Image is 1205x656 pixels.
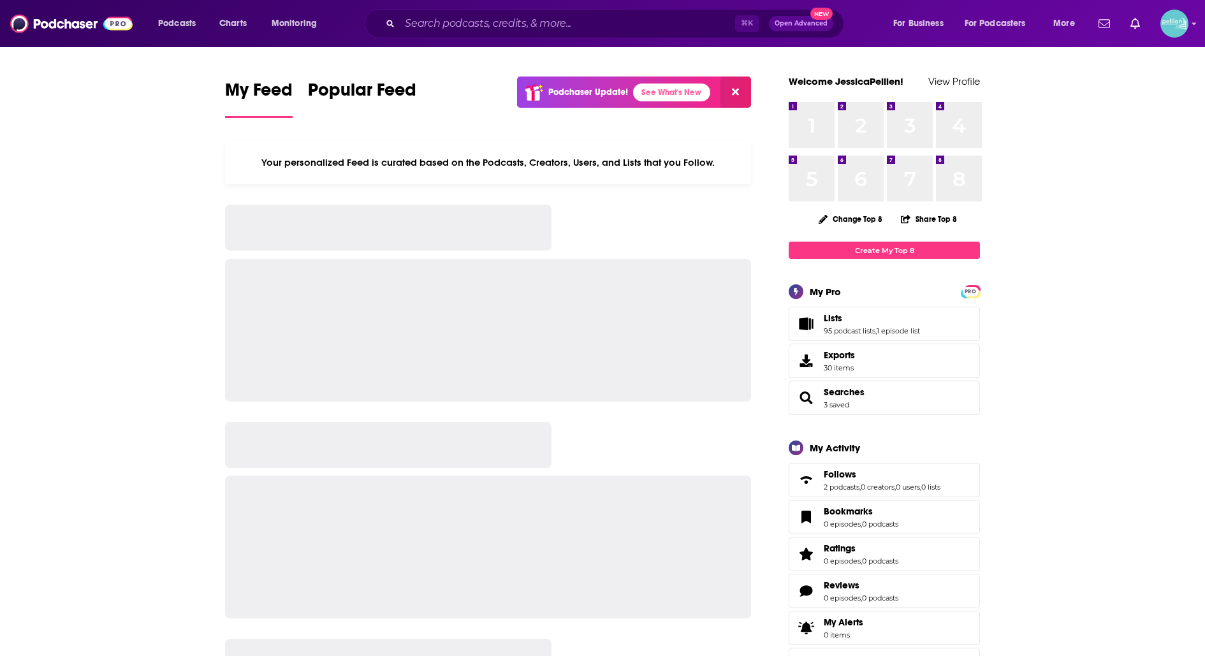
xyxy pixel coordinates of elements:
button: Share Top 8 [900,207,958,231]
a: Charts [211,13,254,34]
a: Bookmarks [793,508,819,526]
span: , [861,594,862,602]
a: 1 episode list [877,326,920,335]
div: My Pro [810,286,841,298]
span: , [861,557,862,565]
div: Search podcasts, credits, & more... [377,9,856,38]
span: Popular Feed [308,79,416,108]
a: Searches [793,389,819,407]
span: Reviews [789,574,980,608]
div: My Activity [810,442,860,454]
a: My Feed [225,79,293,118]
a: Reviews [793,582,819,600]
span: Exports [824,349,855,361]
span: Bookmarks [824,506,873,517]
span: Exports [793,352,819,370]
span: Monitoring [272,15,317,33]
button: Open AdvancedNew [769,16,833,31]
span: Logged in as JessicaPellien [1160,10,1188,38]
a: Ratings [824,543,898,554]
span: , [875,326,877,335]
span: My Alerts [793,619,819,637]
button: open menu [1044,13,1091,34]
a: Exports [789,344,980,378]
button: open menu [884,13,960,34]
span: Lists [789,307,980,341]
span: Reviews [824,579,859,591]
a: 0 episodes [824,594,861,602]
span: For Business [893,15,944,33]
span: Podcasts [158,15,196,33]
a: Lists [824,312,920,324]
span: Ratings [789,537,980,571]
button: Show profile menu [1160,10,1188,38]
button: open menu [263,13,333,34]
button: open menu [956,13,1044,34]
a: 0 users [896,483,920,492]
a: Show notifications dropdown [1093,13,1115,34]
button: Change Top 8 [811,211,890,227]
span: Charts [219,15,247,33]
span: My Alerts [824,616,863,628]
span: Lists [824,312,842,324]
a: Create My Top 8 [789,242,980,259]
a: Searches [824,386,865,398]
a: My Alerts [789,611,980,645]
span: 0 items [824,630,863,639]
a: 0 episodes [824,520,861,528]
span: For Podcasters [965,15,1026,33]
a: Follows [824,469,940,480]
span: Bookmarks [789,500,980,534]
a: 0 podcasts [862,557,898,565]
span: PRO [963,287,978,296]
a: See What's New [633,84,710,101]
a: 0 podcasts [862,594,898,602]
a: Popular Feed [308,79,416,118]
a: Welcome JessicaPellien! [789,75,903,87]
span: , [920,483,921,492]
img: User Profile [1160,10,1188,38]
a: 0 episodes [824,557,861,565]
button: open menu [149,13,212,34]
span: Follows [824,469,856,480]
img: Podchaser - Follow, Share and Rate Podcasts [10,11,133,36]
a: Show notifications dropdown [1125,13,1145,34]
a: 0 podcasts [862,520,898,528]
span: Open Advanced [775,20,828,27]
input: Search podcasts, credits, & more... [400,13,735,34]
p: Podchaser Update! [548,87,628,98]
a: Lists [793,315,819,333]
span: ⌘ K [735,15,759,32]
span: Searches [789,381,980,415]
a: 0 creators [861,483,895,492]
a: View Profile [928,75,980,87]
a: Ratings [793,545,819,563]
span: My Feed [225,79,293,108]
a: PRO [963,286,978,296]
span: , [861,520,862,528]
a: 95 podcast lists [824,326,875,335]
span: , [859,483,861,492]
a: Reviews [824,579,898,591]
span: Follows [789,463,980,497]
div: Your personalized Feed is curated based on the Podcasts, Creators, Users, and Lists that you Follow. [225,141,751,184]
a: 3 saved [824,400,849,409]
span: Ratings [824,543,856,554]
a: 0 lists [921,483,940,492]
span: , [895,483,896,492]
span: 30 items [824,363,855,372]
a: 2 podcasts [824,483,859,492]
a: Bookmarks [824,506,898,517]
span: New [810,8,833,20]
a: Follows [793,471,819,489]
span: More [1053,15,1075,33]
